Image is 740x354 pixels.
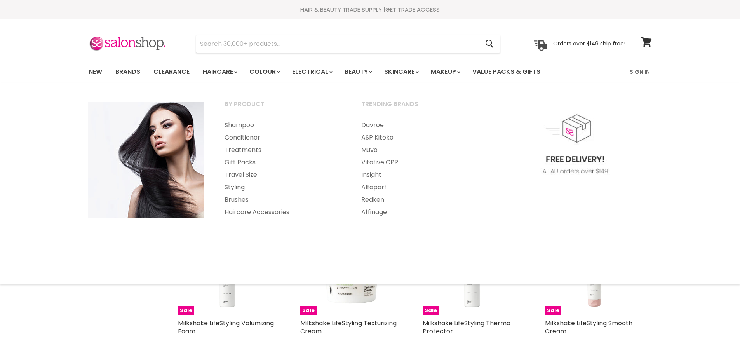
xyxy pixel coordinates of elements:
[215,194,350,206] a: Brushes
[352,206,487,218] a: Affinage
[197,64,242,80] a: Haircare
[352,144,487,156] a: Muvo
[215,206,350,218] a: Haircare Accessories
[625,64,655,80] a: Sign In
[178,306,194,315] span: Sale
[352,119,487,131] a: Davroe
[215,98,350,117] a: By Product
[300,306,317,315] span: Sale
[83,64,108,80] a: New
[83,61,586,83] ul: Main menu
[352,131,487,144] a: ASP Kitoko
[423,319,510,336] a: Milkshake LifeStyling Thermo Protector
[352,169,487,181] a: Insight
[215,181,350,194] a: Styling
[110,64,146,80] a: Brands
[196,35,479,53] input: Search
[215,144,350,156] a: Treatments
[286,64,337,80] a: Electrical
[352,194,487,206] a: Redken
[215,131,350,144] a: Conditioner
[352,181,487,194] a: Alfaparf
[148,64,195,80] a: Clearance
[339,64,377,80] a: Beauty
[79,61,662,83] nav: Main
[244,64,285,80] a: Colour
[423,306,439,315] span: Sale
[352,98,487,117] a: Trending Brands
[215,156,350,169] a: Gift Packs
[352,119,487,218] ul: Main menu
[385,5,440,14] a: GET TRADE ACCESS
[425,64,465,80] a: Makeup
[545,319,632,336] a: Milkshake LifeStyling Smooth Cream
[467,64,546,80] a: Value Packs & Gifts
[553,40,625,47] p: Orders over $149 ship free!
[215,119,350,218] ul: Main menu
[479,35,500,53] button: Search
[79,6,662,14] div: HAIR & BEAUTY TRADE SUPPLY |
[196,35,500,53] form: Product
[545,306,561,315] span: Sale
[215,119,350,131] a: Shampoo
[352,156,487,169] a: Vitafive CPR
[215,169,350,181] a: Travel Size
[178,319,274,336] a: Milkshake LifeStyling Volumizing Foam
[300,319,397,336] a: Milkshake LifeStyling Texturizing Cream
[378,64,423,80] a: Skincare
